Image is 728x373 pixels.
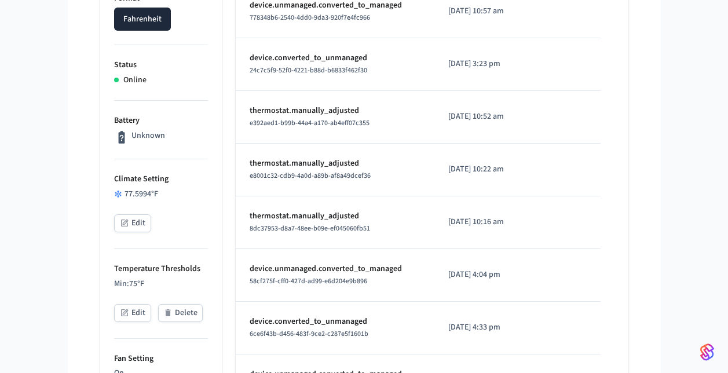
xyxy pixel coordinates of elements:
p: Climate Setting [114,173,208,185]
span: 778348b6-2540-4dd0-9da3-920f7e4fc966 [250,13,370,23]
p: [DATE] 10:52 am [448,111,513,123]
button: Edit [114,214,151,232]
span: 6ce6f43b-d456-483f-9ce2-c287e5f1601b [250,329,368,339]
p: [DATE] 10:57 am [448,5,513,17]
button: Delete [158,304,203,322]
button: Fahrenheit [114,8,171,31]
p: [DATE] 10:16 am [448,216,513,228]
p: [DATE] 4:04 pm [448,269,513,281]
div: 77.5994 °F [114,188,208,200]
p: [DATE] 10:22 am [448,163,513,175]
p: Battery [114,115,208,127]
p: Unknown [131,130,165,142]
p: Min: 75 °F [114,278,208,290]
span: 8dc37953-d8a7-48ee-b09e-ef045060fb51 [250,224,370,233]
span: 24c7c5f9-52f0-4221-b88d-b6833f462f30 [250,65,367,75]
span: 58cf275f-cff0-427d-ad99-e6d204e9b896 [250,276,367,286]
p: Fan Setting [114,353,208,365]
p: [DATE] 4:33 pm [448,321,513,334]
button: Edit [114,304,151,322]
span: e392aed1-b99b-44a4-a170-ab4eff07c355 [250,118,370,128]
p: device.converted_to_unmanaged [250,316,420,328]
p: device.converted_to_unmanaged [250,52,420,64]
p: device.unmanaged.converted_to_managed [250,263,420,275]
p: Temperature Thresholds [114,263,208,275]
img: SeamLogoGradient.69752ec5.svg [700,343,714,361]
span: e8001c32-cdb9-4a0d-a89b-af8a49dcef36 [250,171,371,181]
p: Status [114,59,208,71]
p: [DATE] 3:23 pm [448,58,513,70]
p: Online [123,74,147,86]
p: thermostat.manually_adjusted [250,105,420,117]
p: thermostat.manually_adjusted [250,210,420,222]
p: thermostat.manually_adjusted [250,158,420,170]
